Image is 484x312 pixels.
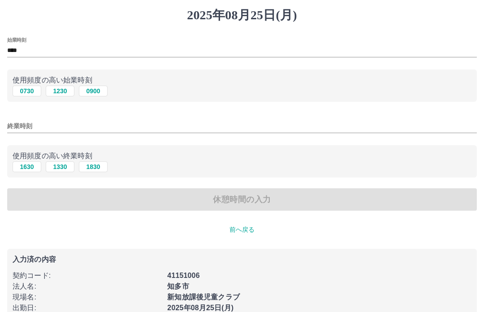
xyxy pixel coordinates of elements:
[13,151,471,161] p: 使用頻度の高い終業時刻
[13,270,162,281] p: 契約コード :
[46,86,74,96] button: 1230
[167,293,240,301] b: 新知放課後児童クラブ
[13,281,162,292] p: 法人名 :
[13,86,41,96] button: 0730
[167,304,233,312] b: 2025年08月25日(月)
[7,36,26,43] label: 始業時刻
[46,161,74,172] button: 1330
[13,292,162,303] p: 現場名 :
[79,86,108,96] button: 0900
[13,256,471,263] p: 入力済の内容
[167,282,189,290] b: 知多市
[7,225,477,234] p: 前へ戻る
[79,161,108,172] button: 1830
[13,75,471,86] p: 使用頻度の高い始業時刻
[7,8,477,23] h1: 2025年08月25日(月)
[13,161,41,172] button: 1630
[167,272,199,279] b: 41151006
